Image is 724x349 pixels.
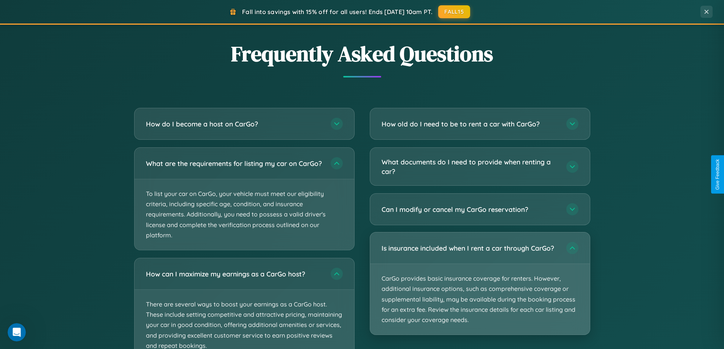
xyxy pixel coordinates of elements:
[242,8,432,16] span: Fall into savings with 15% off for all users! Ends [DATE] 10am PT.
[382,119,559,129] h3: How old do I need to be to rent a car with CarGo?
[146,119,323,129] h3: How do I become a host on CarGo?
[382,243,559,253] h3: Is insurance included when I rent a car through CarGo?
[382,205,559,214] h3: Can I modify or cancel my CarGo reservation?
[146,159,323,168] h3: What are the requirements for listing my car on CarGo?
[135,179,354,250] p: To list your car on CarGo, your vehicle must meet our eligibility criteria, including specific ag...
[370,264,590,335] p: CarGo provides basic insurance coverage for renters. However, additional insurance options, such ...
[134,39,590,68] h2: Frequently Asked Questions
[146,269,323,279] h3: How can I maximize my earnings as a CarGo host?
[438,5,470,18] button: FALL15
[8,323,26,341] iframe: Intercom live chat
[715,159,720,190] div: Give Feedback
[382,157,559,176] h3: What documents do I need to provide when renting a car?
